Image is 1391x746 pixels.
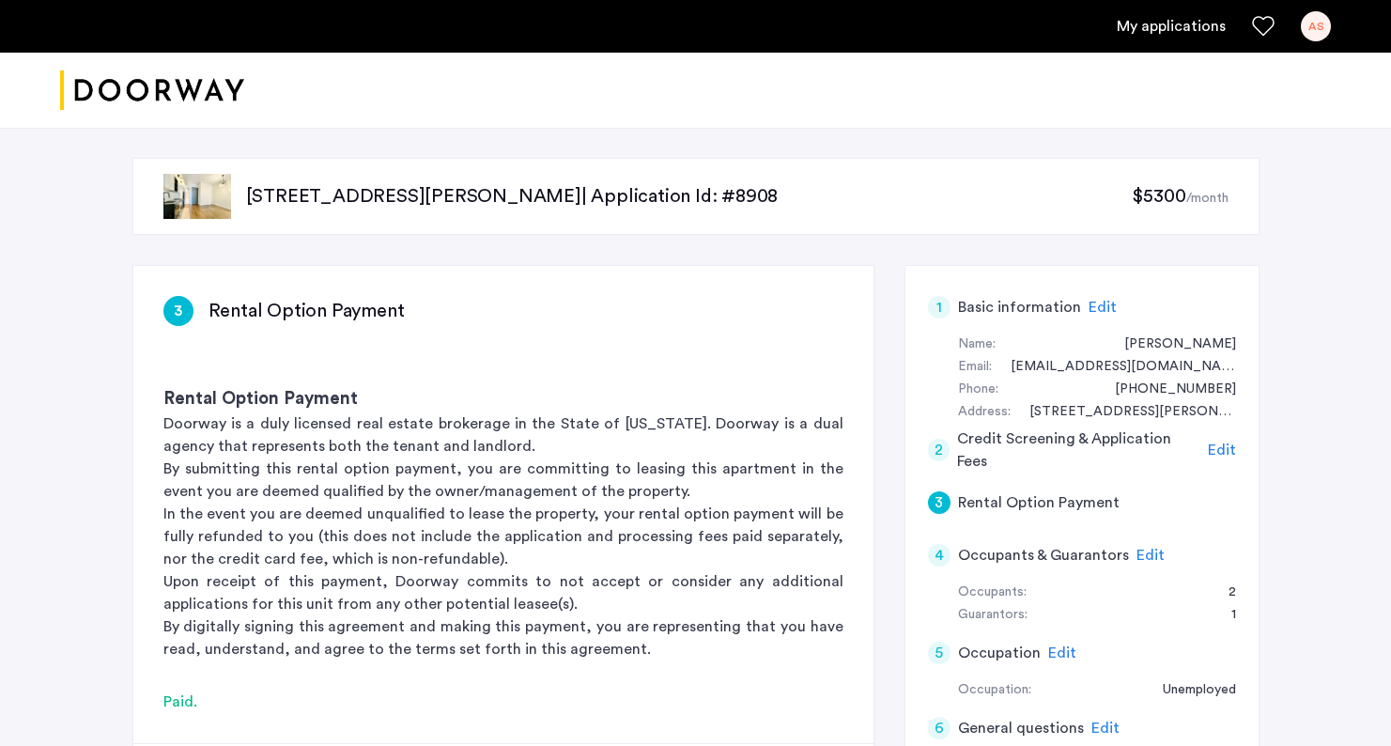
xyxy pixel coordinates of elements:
[1301,11,1331,41] div: AS
[958,679,1031,702] div: Occupation:
[958,491,1120,514] h5: Rental Option Payment
[209,298,405,324] h3: Rental Option Payment
[1091,721,1120,736] span: Edit
[958,544,1129,567] h5: Occupants & Guarantors
[1011,401,1236,424] div: 294 Lawrence Street
[163,570,843,615] p: Upon receipt of this payment, Doorway commits to not accept or consider any additional applicatio...
[958,356,992,379] div: Email:
[163,412,843,458] p: Doorway is a duly licensed real estate brokerage in the State of [US_STATE]. Doorway is a dual ag...
[163,458,843,503] p: By submitting this rental option payment, you are committing to leasing this apartment in the eve...
[60,55,244,126] a: Cazamio logo
[992,356,1236,379] div: sinanoglu.ayuka@gmail.com
[958,582,1027,604] div: Occupants:
[1210,582,1236,604] div: 2
[1105,334,1236,356] div: Ayuka Sinanoglu
[60,55,244,126] img: logo
[1144,679,1236,702] div: Unemployed
[928,544,951,567] div: 4
[928,717,951,739] div: 6
[958,296,1081,319] h5: Basic information
[958,401,1011,424] div: Address:
[1089,300,1117,315] span: Edit
[1252,15,1275,38] a: Favorites
[1208,443,1236,458] span: Edit
[958,604,1028,627] div: Guarantors:
[928,296,951,319] div: 1
[163,174,231,219] img: apartment
[246,183,1133,210] p: [STREET_ADDRESS][PERSON_NAME] | Application Id: #8908
[928,439,951,461] div: 2
[163,503,843,570] p: In the event you are deemed unqualified to lease the property, your rental option payment will be...
[958,379,998,401] div: Phone:
[957,427,1200,473] h5: Credit Screening & Application Fees
[958,642,1041,664] h5: Occupation
[928,642,951,664] div: 5
[958,334,996,356] div: Name:
[1048,645,1076,661] span: Edit
[928,491,951,514] div: 3
[163,615,843,661] p: By digitally signing this agreement and making this payment, you are representing that you have r...
[958,717,1084,739] h5: General questions
[1186,192,1229,205] sub: /month
[1132,187,1185,206] span: $5300
[163,296,193,326] div: 3
[163,386,843,412] h3: Rental Option Payment
[163,691,843,713] div: Paid.
[1213,604,1236,627] div: 1
[1136,548,1165,563] span: Edit
[1096,379,1236,401] div: +14752029540
[1117,15,1226,38] a: My application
